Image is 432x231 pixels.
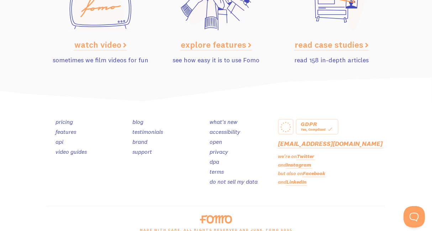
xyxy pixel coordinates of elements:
a: support [132,148,152,155]
a: features [56,128,76,135]
a: LinkedIn [286,179,306,185]
a: brand [132,138,147,145]
a: privacy [210,148,228,155]
a: GDPR Yes, Compliant [296,119,338,135]
a: blog [132,118,143,125]
a: dpa [210,158,219,165]
a: open [210,138,222,145]
p: sometimes we film videos for fun [47,55,154,65]
a: [EMAIL_ADDRESS][DOMAIN_NAME] [278,140,383,148]
p: see how easy it is to use Fomo [163,55,270,65]
a: terms [210,168,224,175]
p: read 158 in-depth articles [278,55,385,65]
a: pricing [56,118,73,125]
div: GDPR [301,122,333,126]
a: explore features [181,39,251,50]
a: what's new [210,118,237,125]
a: testimonials [132,128,163,135]
a: do not sell my data [210,178,258,185]
p: and [278,178,385,186]
a: api [56,138,63,145]
iframe: Help Scout Beacon - Open [404,206,425,227]
a: Facebook [303,170,325,177]
p: and [278,161,385,169]
a: Instagram [286,162,311,168]
a: accessibility [210,128,240,135]
img: fomo-logo-orange-8ab935bcb42dfda78e33409a85f7af36b90c658097e6bb5368b87284a318b3da.svg [200,215,232,224]
div: Yes, Compliant [301,126,333,132]
a: video guides [56,148,87,155]
a: watch video [74,39,126,50]
p: but also on [278,170,385,177]
p: we're on [278,153,385,160]
a: Twitter [297,153,314,159]
a: read case studies [295,39,368,50]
